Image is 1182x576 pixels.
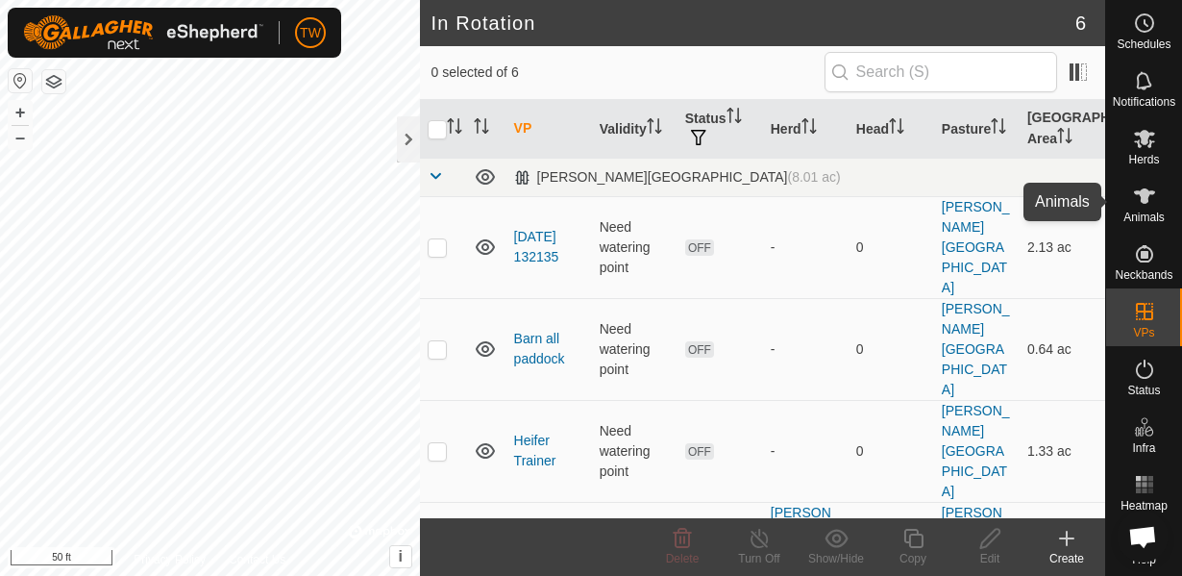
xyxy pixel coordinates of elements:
div: Show/Hide [798,550,874,567]
div: [PERSON_NAME][GEOGRAPHIC_DATA] [514,169,841,186]
td: 0 [849,196,934,298]
td: Need watering point [592,196,677,298]
td: 1.33 ac [1020,400,1105,502]
span: Help [1132,554,1156,565]
td: 0.64 ac [1020,298,1105,400]
td: 2.13 ac [1020,196,1105,298]
td: Need watering point [592,298,677,400]
button: Map Layers [42,70,65,93]
th: [GEOGRAPHIC_DATA] Area [1020,100,1105,159]
input: Search (S) [825,52,1057,92]
span: OFF [685,239,714,256]
a: [PERSON_NAME][GEOGRAPHIC_DATA] [942,403,1010,499]
span: 6 [1075,9,1086,38]
span: Herds [1128,154,1159,165]
th: Validity [592,100,677,159]
a: Heifer Trainer [514,433,556,468]
p-sorticon: Activate to sort [889,121,904,137]
p-sorticon: Activate to sort [474,121,489,137]
div: - [771,441,841,462]
span: TW [300,23,321,43]
button: – [9,126,32,149]
div: Copy [874,550,951,567]
p-sorticon: Activate to sort [726,111,742,126]
button: + [9,101,32,124]
td: Need watering point [592,400,677,502]
button: i [390,546,411,567]
a: Barn all paddock [514,331,565,366]
p-sorticon: Activate to sort [647,121,662,137]
td: 0 [849,400,934,502]
span: Neckbands [1115,269,1172,281]
div: Create [1028,550,1105,567]
th: Status [677,100,763,159]
td: 0 [849,298,934,400]
span: Schedules [1117,38,1170,50]
img: Gallagher Logo [23,15,263,50]
a: Help [1106,519,1182,573]
a: Privacy Policy [134,551,206,568]
div: - [771,339,841,360]
a: [DATE] 132135 [514,229,559,264]
div: Open chat [1117,511,1169,563]
a: Contact Us [229,551,285,568]
th: Herd [763,100,849,159]
span: Delete [666,552,700,565]
span: Infra [1132,442,1155,454]
span: 0 selected of 6 [431,63,825,83]
div: - [771,238,841,258]
span: Heatmap [1120,500,1168,512]
div: Turn Off [721,550,798,567]
p-sorticon: Activate to sort [1057,131,1072,146]
button: Reset Map [9,69,32,92]
a: [PERSON_NAME][GEOGRAPHIC_DATA] [942,199,1010,295]
span: OFF [685,443,714,460]
span: Notifications [1113,96,1175,108]
span: Status [1127,385,1160,396]
th: VP [506,100,592,159]
div: Edit [951,550,1028,567]
p-sorticon: Activate to sort [991,121,1006,137]
span: (8.01 ac) [787,169,840,185]
span: VPs [1133,327,1154,338]
span: OFF [685,341,714,358]
span: i [398,548,402,564]
p-sorticon: Activate to sort [447,121,462,137]
th: Pasture [934,100,1020,159]
h2: In Rotation [431,12,1075,35]
a: [PERSON_NAME][GEOGRAPHIC_DATA] [942,301,1010,397]
p-sorticon: Activate to sort [801,121,817,137]
th: Head [849,100,934,159]
span: Animals [1123,212,1165,223]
